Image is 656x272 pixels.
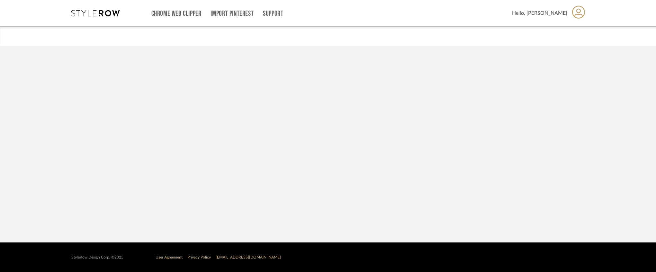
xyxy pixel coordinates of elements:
[71,255,123,260] div: StyleRow Design Corp. ©2025
[512,9,567,17] span: Hello, [PERSON_NAME]
[151,11,202,16] a: Chrome Web Clipper
[211,11,254,16] a: Import Pinterest
[263,11,283,16] a: Support
[216,255,281,259] a: [EMAIL_ADDRESS][DOMAIN_NAME]
[156,255,183,259] a: User Agreement
[187,255,211,259] a: Privacy Policy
